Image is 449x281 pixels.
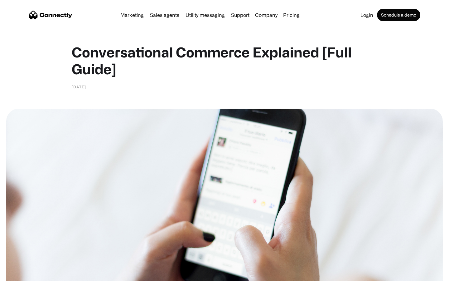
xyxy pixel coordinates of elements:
aside: Language selected: English [6,270,37,279]
a: Login [358,12,376,17]
a: Schedule a demo [377,9,420,21]
div: Company [255,11,278,19]
a: Sales agents [147,12,182,17]
ul: Language list [12,270,37,279]
h1: Conversational Commerce Explained [Full Guide] [72,44,377,77]
a: Support [229,12,252,17]
div: [DATE] [72,84,86,90]
a: Marketing [118,12,146,17]
a: Pricing [281,12,302,17]
a: Utility messaging [183,12,227,17]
